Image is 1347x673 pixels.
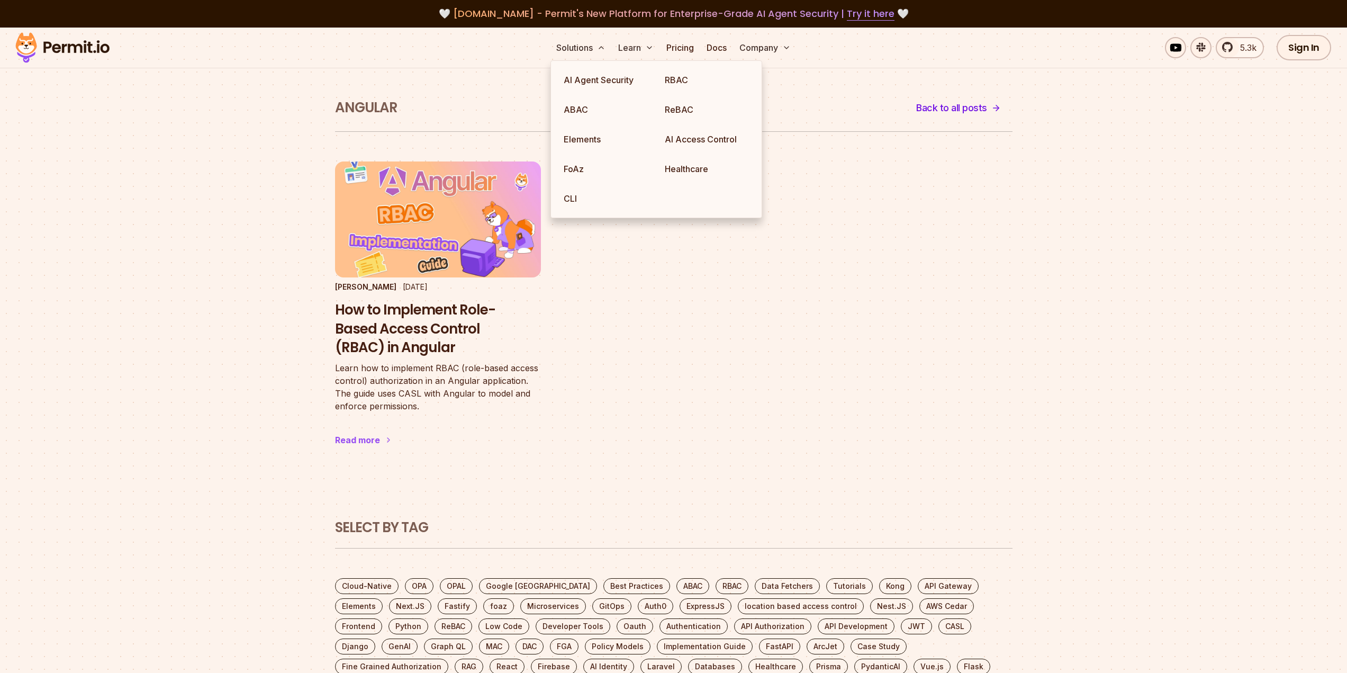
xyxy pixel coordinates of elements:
[901,618,932,634] a: JWT
[656,65,757,95] a: RBAC
[552,37,610,58] button: Solutions
[388,618,428,634] a: Python
[755,578,820,594] a: Data Fetchers
[335,362,541,412] p: Learn how to implement RBAC (role-based access control) authorization in an Angular application. ...
[335,301,541,357] h3: How to Implement Role-Based Access Control (RBAC) in Angular
[25,6,1322,21] div: 🤍 🤍
[918,578,979,594] a: API Gateway
[870,598,913,614] a: Nest.JS
[1234,41,1256,54] span: 5.3k
[382,639,418,654] a: GenAI
[536,618,610,634] a: Developer Tools
[851,639,907,654] a: Case Study
[335,518,1012,537] h2: Select by Tag
[659,618,728,634] a: Authentication
[716,578,748,594] a: RBAC
[555,95,656,124] a: ABAC
[335,282,396,292] p: [PERSON_NAME]
[826,578,873,594] a: Tutorials
[1216,37,1264,58] a: 5.3k
[638,598,673,614] a: Auth0
[335,434,380,446] div: Read more
[617,618,653,634] a: Oauth
[335,598,383,614] a: Elements
[676,578,709,594] a: ABAC
[759,639,800,654] a: FastAPI
[680,598,731,614] a: ExpressJS
[603,578,670,594] a: Best Practices
[440,578,473,594] a: OPAL
[585,639,650,654] a: Policy Models
[516,639,544,654] a: DAC
[335,161,541,277] img: How to Implement Role-Based Access Control (RBAC) in Angular
[405,578,433,594] a: OPA
[738,598,864,614] a: location based access control
[479,639,509,654] a: MAC
[734,618,811,634] a: API Authorization
[483,598,514,614] a: foaz
[735,37,795,58] button: Company
[847,7,894,21] a: Try it here
[905,95,1012,121] a: Back to all posts
[550,639,578,654] a: FGA
[656,124,757,154] a: AI Access Control
[389,598,431,614] a: Next.JS
[657,639,753,654] a: Implementation Guide
[435,618,472,634] a: ReBAC
[919,598,974,614] a: AWS Cedar
[403,282,428,291] time: [DATE]
[938,618,971,634] a: CASL
[424,639,473,654] a: Graph QL
[438,598,477,614] a: Fastify
[479,578,597,594] a: Google [GEOGRAPHIC_DATA]
[555,65,656,95] a: AI Agent Security
[478,618,529,634] a: Low Code
[662,37,698,58] a: Pricing
[555,124,656,154] a: Elements
[335,161,541,468] a: How to Implement Role-Based Access Control (RBAC) in Angular[PERSON_NAME][DATE]How to Implement R...
[702,37,731,58] a: Docs
[555,184,656,213] a: CLI
[453,7,894,20] span: [DOMAIN_NAME] - Permit's New Platform for Enterprise-Grade AI Agent Security |
[11,30,114,66] img: Permit logo
[656,95,757,124] a: ReBAC
[1277,35,1331,60] a: Sign In
[335,98,397,118] h1: Angular
[335,639,375,654] a: Django
[335,578,399,594] a: Cloud-Native
[555,154,656,184] a: FoAz
[335,618,382,634] a: Frontend
[614,37,658,58] button: Learn
[520,598,586,614] a: Microservices
[916,101,987,115] span: Back to all posts
[879,578,911,594] a: Kong
[656,154,757,184] a: Healthcare
[818,618,894,634] a: API Development
[592,598,631,614] a: GitOps
[807,639,844,654] a: ArcJet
